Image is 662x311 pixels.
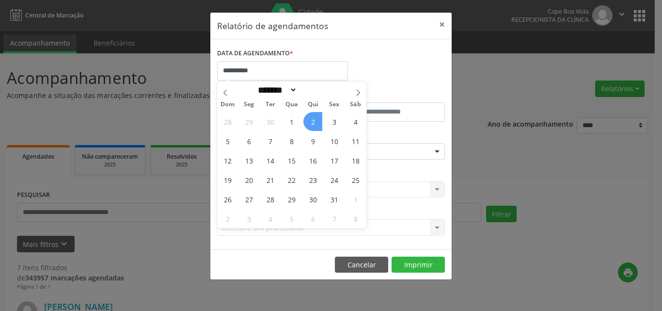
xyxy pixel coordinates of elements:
span: Outubro 22, 2025 [282,170,301,189]
h5: Relatório de agendamentos [217,19,328,32]
button: Imprimir [392,257,445,273]
select: Month [254,85,297,95]
span: Seg [238,101,260,108]
span: Outubro 23, 2025 [303,170,322,189]
span: Outubro 13, 2025 [239,151,258,170]
span: Outubro 15, 2025 [282,151,301,170]
span: Outubro 27, 2025 [239,190,258,209]
span: Outubro 16, 2025 [303,151,322,170]
span: Outubro 21, 2025 [261,170,280,189]
label: DATA DE AGENDAMENTO [217,46,293,61]
span: Outubro 25, 2025 [346,170,365,189]
span: Novembro 7, 2025 [325,209,344,228]
span: Novembro 1, 2025 [346,190,365,209]
span: Outubro 26, 2025 [218,190,237,209]
span: Outubro 8, 2025 [282,131,301,150]
span: Outubro 30, 2025 [303,190,322,209]
span: Outubro 18, 2025 [346,151,365,170]
span: Outubro 31, 2025 [325,190,344,209]
button: Cancelar [335,257,388,273]
span: Novembro 6, 2025 [303,209,322,228]
span: Novembro 5, 2025 [282,209,301,228]
span: Outubro 28, 2025 [261,190,280,209]
span: Outubro 5, 2025 [218,131,237,150]
span: Qua [281,101,302,108]
span: Setembro 29, 2025 [239,112,258,131]
span: Outubro 6, 2025 [239,131,258,150]
span: Dom [217,101,238,108]
span: Outubro 10, 2025 [325,131,344,150]
span: Outubro 19, 2025 [218,170,237,189]
span: Outubro 1, 2025 [282,112,301,131]
span: Outubro 11, 2025 [346,131,365,150]
span: Novembro 2, 2025 [218,209,237,228]
span: Outubro 2, 2025 [303,112,322,131]
span: Outubro 7, 2025 [261,131,280,150]
span: Outubro 3, 2025 [325,112,344,131]
span: Outubro 9, 2025 [303,131,322,150]
span: Outubro 24, 2025 [325,170,344,189]
span: Sáb [345,101,366,108]
span: Qui [302,101,324,108]
span: Setembro 28, 2025 [218,112,237,131]
span: Ter [260,101,281,108]
span: Novembro 3, 2025 [239,209,258,228]
button: Close [432,13,452,36]
label: ATÉ [333,87,445,102]
span: Outubro 4, 2025 [346,112,365,131]
span: Outubro 29, 2025 [282,190,301,209]
span: Novembro 8, 2025 [346,209,365,228]
span: Outubro 12, 2025 [218,151,237,170]
span: Novembro 4, 2025 [261,209,280,228]
span: Setembro 30, 2025 [261,112,280,131]
span: Outubro 17, 2025 [325,151,344,170]
span: Outubro 20, 2025 [239,170,258,189]
span: Outubro 14, 2025 [261,151,280,170]
span: Sex [324,101,345,108]
input: Year [297,85,329,95]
